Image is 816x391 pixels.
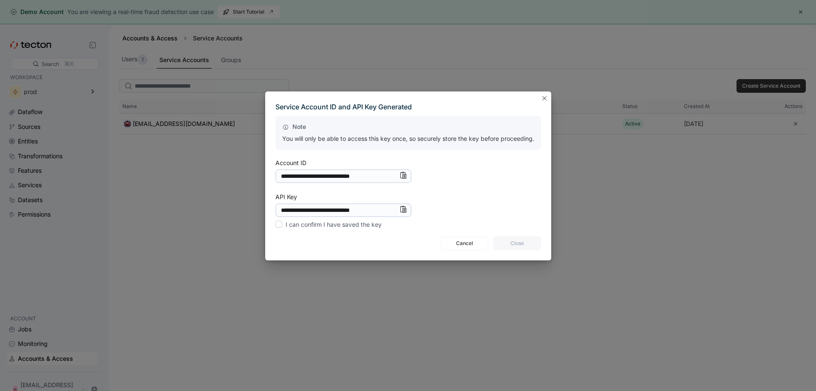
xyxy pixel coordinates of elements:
[499,237,535,250] span: Close
[275,194,297,200] div: API Key
[282,134,534,143] p: You will only be able to access this key once, so securely store the key before proceeding.
[282,123,534,131] p: Note
[275,220,382,230] label: I can confirm I have saved the key
[399,172,406,179] svg: Info
[446,237,483,250] span: Cancel
[441,237,488,250] button: Cancel
[275,160,306,166] div: Account ID
[275,102,541,113] div: Service Account ID and API Key Generated
[539,93,550,103] button: Closes this modal window
[493,237,541,250] button: Close
[399,206,406,213] svg: Info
